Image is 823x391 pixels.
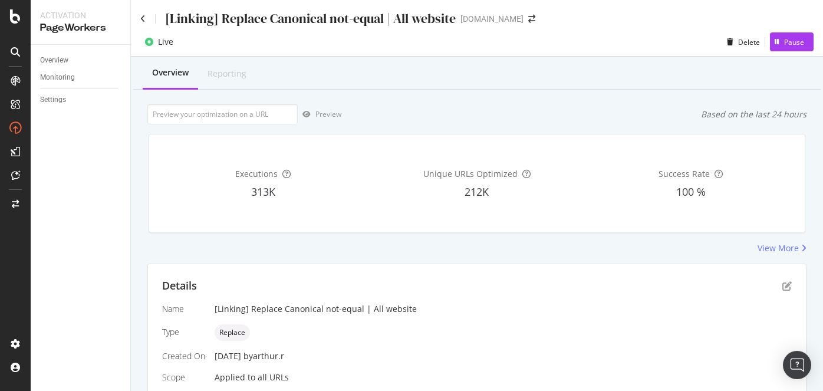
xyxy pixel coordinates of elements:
div: Overview [152,67,189,78]
div: View More [758,242,799,254]
div: Details [162,278,197,294]
div: Open Intercom Messenger [783,351,811,379]
div: [Linking] Replace Canonical not-equal | All website [215,303,792,315]
div: arrow-right-arrow-left [528,15,535,23]
div: Monitoring [40,71,75,84]
a: Settings [40,94,122,106]
div: pen-to-square [782,281,792,291]
div: neutral label [215,324,250,341]
a: Overview [40,54,122,67]
a: View More [758,242,806,254]
div: Delete [738,37,760,47]
span: Success Rate [659,168,710,179]
div: Preview [315,109,341,119]
span: Replace [219,329,245,336]
div: [Linking] Replace Canonical not-equal | All website [165,9,456,28]
div: Created On [162,350,205,362]
button: Pause [770,32,814,51]
span: 212K [465,185,489,199]
div: by arthur.r [243,350,284,362]
div: Overview [40,54,68,67]
div: Reporting [208,68,246,80]
div: Based on the last 24 hours [701,109,806,120]
div: [DOMAIN_NAME] [460,13,524,25]
button: Preview [298,105,341,124]
div: [DATE] [215,350,792,362]
div: Live [158,36,173,48]
div: Settings [40,94,66,106]
span: Executions [235,168,278,179]
div: Activation [40,9,121,21]
div: Name [162,303,205,315]
div: PageWorkers [40,21,121,35]
button: Delete [722,32,760,51]
a: Click to go back [140,15,146,23]
input: Preview your optimization on a URL [147,104,298,124]
span: Unique URLs Optimized [423,168,518,179]
span: 313K [251,185,275,199]
div: Scope [162,372,205,383]
div: Pause [784,37,804,47]
a: Monitoring [40,71,122,84]
span: 100 % [676,185,706,199]
div: Type [162,326,205,338]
